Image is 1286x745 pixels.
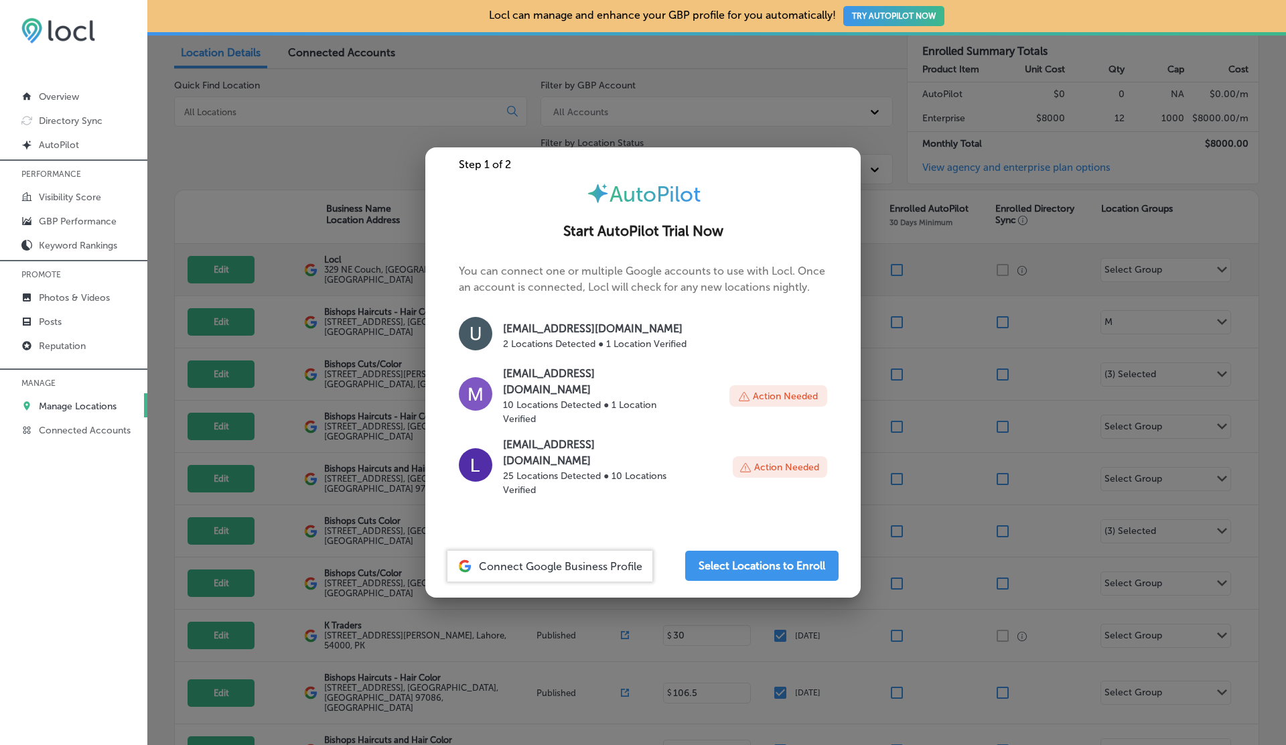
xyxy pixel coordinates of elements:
[503,398,676,426] p: 10 Locations Detected ● 1 Location Verified
[685,551,839,581] button: Select Locations to Enroll
[21,17,95,44] img: 6efc1275baa40be7c98c3b36c6bfde44.png
[754,460,819,474] p: Action Needed
[586,182,610,205] img: autopilot-icon
[39,292,110,303] p: Photos & Videos
[503,469,679,497] p: 25 Locations Detected ● 10 Locations Verified
[39,425,131,436] p: Connected Accounts
[610,182,701,207] span: AutoPilot
[425,158,861,171] div: Step 1 of 2
[503,337,687,351] p: 2 Locations Detected ● 1 Location Verified
[39,192,101,203] p: Visibility Score
[503,437,679,469] p: [EMAIL_ADDRESS][DOMAIN_NAME]
[39,401,117,412] p: Manage Locations
[459,263,827,508] p: You can connect one or multiple Google accounts to use with Locl. Once an account is connected, L...
[441,223,845,240] h2: Start AutoPilot Trial Now
[503,321,687,337] p: [EMAIL_ADDRESS][DOMAIN_NAME]
[503,366,676,398] p: [EMAIL_ADDRESS][DOMAIN_NAME]
[39,240,117,251] p: Keyword Rankings
[843,6,944,26] button: TRY AUTOPILOT NOW
[753,389,818,403] p: Action Needed
[39,316,62,328] p: Posts
[39,91,79,103] p: Overview
[479,560,642,573] span: Connect Google Business Profile
[39,115,102,127] p: Directory Sync
[39,340,86,352] p: Reputation
[39,216,117,227] p: GBP Performance
[39,139,79,151] p: AutoPilot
